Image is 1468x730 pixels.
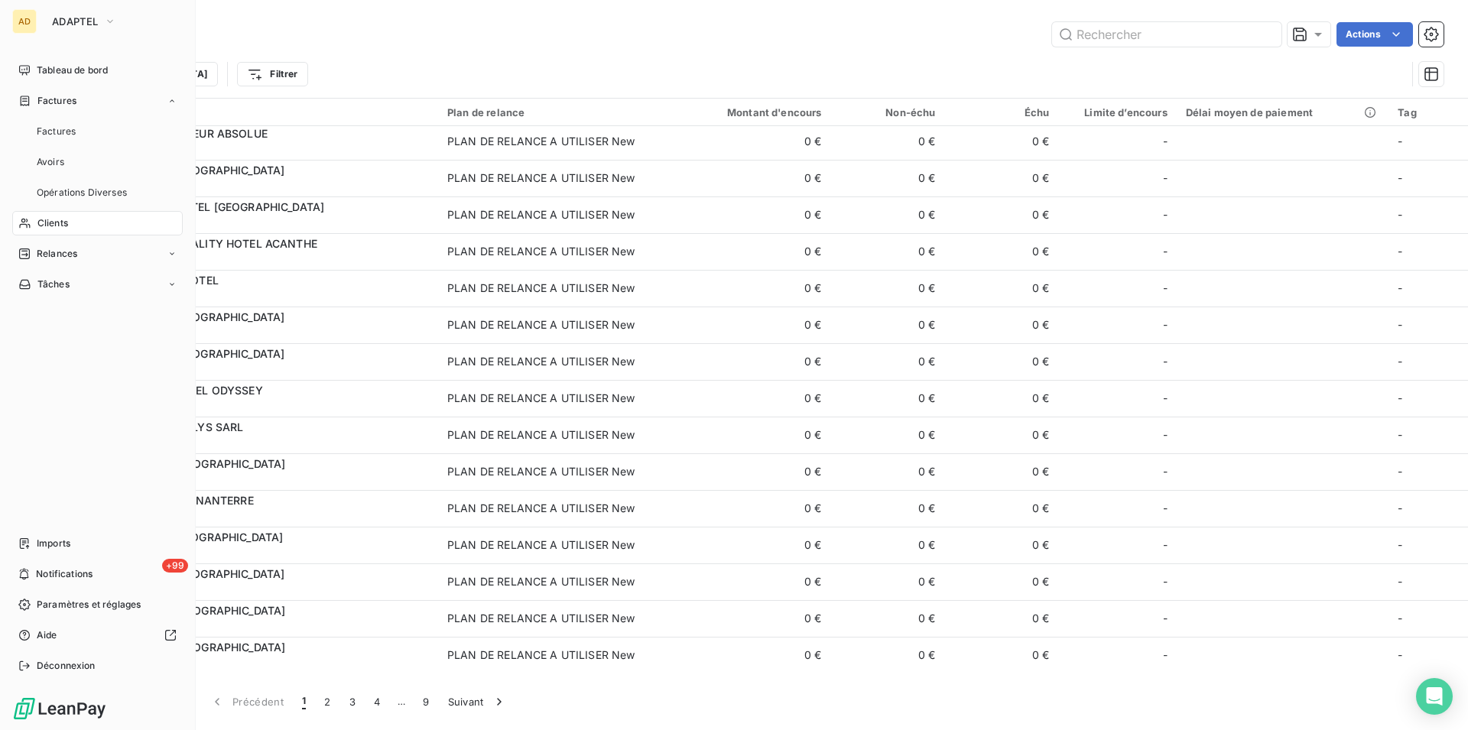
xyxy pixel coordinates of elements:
span: - [1398,391,1402,404]
td: 0 € [678,527,831,563]
td: 0 € [945,527,1059,563]
span: … [389,689,414,714]
span: Imports [37,537,70,550]
div: PLAN DE RELANCE A UTILISER New [447,281,635,296]
span: - [1163,170,1168,186]
div: PLAN DE RELANCE A UTILISER New [447,170,635,186]
span: Relances [37,247,77,261]
span: - [1163,244,1168,259]
td: 0 € [945,380,1059,417]
button: 9 [414,686,438,718]
td: 0 € [945,490,1059,527]
td: 0 € [945,637,1059,673]
a: Aide [12,623,183,647]
span: - [1398,208,1402,221]
span: 411039500 [106,288,429,303]
span: - [1163,391,1168,406]
span: 411097900 [106,582,429,597]
span: 411086200 [106,472,429,487]
div: Non-échu [840,106,936,118]
div: PLAN DE RELANCE A UTILISER New [447,611,635,626]
button: 1 [293,686,315,718]
div: PLAN DE RELANCE A UTILISER New [447,464,635,479]
td: 0 € [831,563,945,600]
span: - [1398,538,1402,551]
td: 0 € [831,160,945,196]
td: 0 € [678,380,831,417]
span: - [1398,245,1402,258]
td: 0 € [831,123,945,160]
td: 0 € [831,233,945,270]
span: 411099400 [106,655,429,670]
span: - [1398,281,1402,294]
span: - [1398,648,1402,661]
td: 0 € [678,637,831,673]
td: 0 € [945,563,1059,600]
td: 0 € [945,307,1059,343]
button: Suivant [439,686,516,718]
span: 411032000 - HOTEL [GEOGRAPHIC_DATA] [106,200,324,213]
td: 0 € [678,160,831,196]
div: PLAN DE RELANCE A UTILISER New [447,354,635,369]
div: AD [12,9,37,34]
td: 0 € [678,563,831,600]
td: 0 € [945,270,1059,307]
span: - [1163,281,1168,296]
td: 0 € [945,160,1059,196]
td: 0 € [678,270,831,307]
div: Échu [954,106,1050,118]
span: - [1163,537,1168,553]
td: 0 € [945,600,1059,637]
td: 0 € [945,343,1059,380]
span: Factures [37,125,76,138]
div: Plan de relance [447,106,669,118]
div: Montant d'encours [687,106,822,118]
div: PLAN DE RELANCE A UTILISER New [447,501,635,516]
img: Logo LeanPay [12,696,107,721]
span: Aide [37,628,57,642]
span: - [1398,575,1402,588]
span: 411054600 [106,325,429,340]
div: Tag [1398,106,1459,118]
span: - [1398,501,1402,514]
span: Déconnexion [37,659,96,673]
button: Filtrer [237,62,307,86]
div: Open Intercom Messenger [1416,678,1453,715]
span: - [1163,647,1168,663]
input: Rechercher [1052,22,1281,47]
td: 0 € [831,527,945,563]
td: 0 € [678,417,831,453]
span: Avoirs [37,155,64,169]
span: Tâches [37,277,70,291]
button: 2 [315,686,339,718]
span: 411027000 [106,178,429,193]
span: - [1163,354,1168,369]
span: Clients [37,216,68,230]
td: 0 € [831,600,945,637]
td: 0 € [678,233,831,270]
span: - [1163,611,1168,626]
td: 0 € [678,123,831,160]
span: 411063100 [106,398,429,414]
div: PLAN DE RELANCE A UTILISER New [447,391,635,406]
span: - [1163,464,1168,479]
span: 411025100 [106,141,429,157]
button: 3 [340,686,365,718]
td: 0 € [945,196,1059,233]
td: 0 € [678,453,831,490]
td: 0 € [831,637,945,673]
span: 411091500 [106,508,429,524]
td: 0 € [831,453,945,490]
div: PLAN DE RELANCE A UTILISER New [447,244,635,259]
td: 0 € [831,490,945,527]
span: - [1163,427,1168,443]
div: PLAN DE RELANCE A UTILISER New [447,207,635,222]
span: 411091900 [106,545,429,560]
div: PLAN DE RELANCE A UTILISER New [447,537,635,553]
button: Actions [1336,22,1413,47]
span: Paramètres et réglages [37,598,141,612]
span: 1 [302,694,306,709]
span: - [1163,134,1168,149]
span: - [1398,171,1402,184]
td: 0 € [678,600,831,637]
